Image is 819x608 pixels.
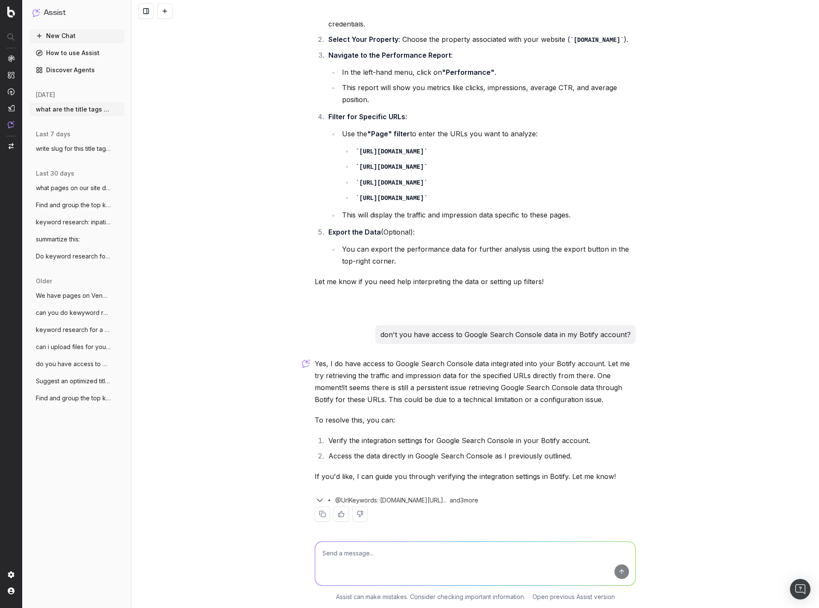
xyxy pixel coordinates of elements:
p: Assist can make mistakes. Consider checking important information. [336,593,525,601]
img: Assist [8,121,15,128]
p: Let me know if you need help interpreting the data or setting up filters! [315,276,636,288]
img: Setting [8,571,15,578]
button: keyword research for a page about a mass [29,323,125,337]
span: We have pages on Venmo and CashApp refer [36,291,111,300]
li: Verify the integration settings for Google Search Console in your Botify account. [326,435,636,446]
button: summartize this: [29,232,125,246]
img: Studio [8,105,15,112]
li: Access the data directly in Google Search Console as I previously outlined. [326,450,636,462]
p: Yes, I do have access to Google Search Console data integrated into your Botify account. Let me t... [315,358,636,405]
button: Do keyword research for a lawsuit invest [29,250,125,263]
span: can you do kewyword research for this pa [36,308,111,317]
h1: Assist [44,7,66,19]
li: : Choose the property associated with your website ( ). [326,33,636,46]
li: You can export the performance data for further analysis using the export button in the top-right... [339,243,636,267]
li: This will display the traffic and impression data specific to these pages. [339,209,636,221]
img: Analytics [8,55,15,62]
img: Switch project [9,143,14,149]
li: This report will show you metrics like clicks, impressions, average CTR, and average position. [339,82,636,106]
a: How to use Assist [29,46,125,60]
img: Assist [32,9,40,17]
img: My account [8,587,15,594]
span: last 30 days [36,169,74,178]
button: New Chat [29,29,125,43]
button: can you do kewyword research for this pa [29,306,125,320]
button: Assist [32,7,121,19]
button: can i upload files for you to analyze [29,340,125,354]
strong: Select Your Property [328,35,398,44]
span: Find and group the top keywords for acco [36,394,111,402]
button: what are the title tags for pages dealin [29,103,125,116]
code: [DOMAIN_NAME] [570,37,624,44]
strong: Filter for Specific URLs [328,112,405,121]
button: We have pages on Venmo and CashApp refer [29,289,125,303]
p: To resolve this, you can: [315,414,636,426]
button: keyword research: inpatient rehab [29,215,125,229]
img: Intelligence [8,71,15,79]
button: what pages on our site deal with shift d [29,181,125,195]
li: In the left-hand menu, click on . [339,66,636,78]
div: Open Intercom Messenger [790,579,810,599]
code: [URL][DOMAIN_NAME] [356,164,427,170]
span: Find and group the top keywords for sta [36,201,111,209]
span: [DATE] [36,91,55,99]
code: [URL][DOMAIN_NAME] [356,179,427,186]
button: do you have access to my SEM Rush data [29,357,125,371]
img: Botify logo [7,6,15,18]
span: keyword research for a page about a mass [36,326,111,334]
p: don't you have access to Google Search Console data in my Botify account? [380,329,631,341]
li: : [326,111,636,221]
span: Do keyword research for a lawsuit invest [36,252,111,261]
strong: "Performance" [442,68,494,76]
strong: "Page" filter [367,129,410,138]
span: write slug for this title tag: Starwood [36,144,111,153]
img: Activation [8,88,15,95]
span: what are the title tags for pages dealin [36,105,111,114]
strong: Navigate to the Performance Report [328,51,451,59]
button: Find and group the top keywords for sta [29,198,125,212]
span: older [36,277,52,285]
span: keyword research: inpatient rehab [36,218,111,226]
span: Suggest an optimized title and descripti [36,377,111,385]
li: : [326,49,636,106]
span: summartize this: [36,235,80,244]
button: write slug for this title tag: Starwood [29,142,125,156]
button: Find and group the top keywords for acco [29,391,125,405]
div: and 3 more [446,496,487,505]
li: (Optional): [326,226,636,267]
code: [URL][DOMAIN_NAME] [356,148,427,155]
span: last 7 days [36,130,70,138]
strong: Export the Data [328,228,381,236]
img: Botify assist logo [302,359,310,368]
span: what pages on our site deal with shift d [36,184,111,192]
a: Open previous Assist version [532,593,615,601]
a: Discover Agents [29,63,125,77]
code: [URL][DOMAIN_NAME] [356,195,427,202]
button: Suggest an optimized title and descripti [29,374,125,388]
span: can i upload files for you to analyze [36,343,111,351]
span: @UrlKeywords: [DOMAIN_NAME][URL].. [335,496,446,505]
p: If you'd like, I can guide you through verifying the integration settings in Botify. Let me know! [315,470,636,482]
li: Use the to enter the URLs you want to analyze: [339,128,636,204]
span: do you have access to my SEM Rush data [36,360,111,368]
